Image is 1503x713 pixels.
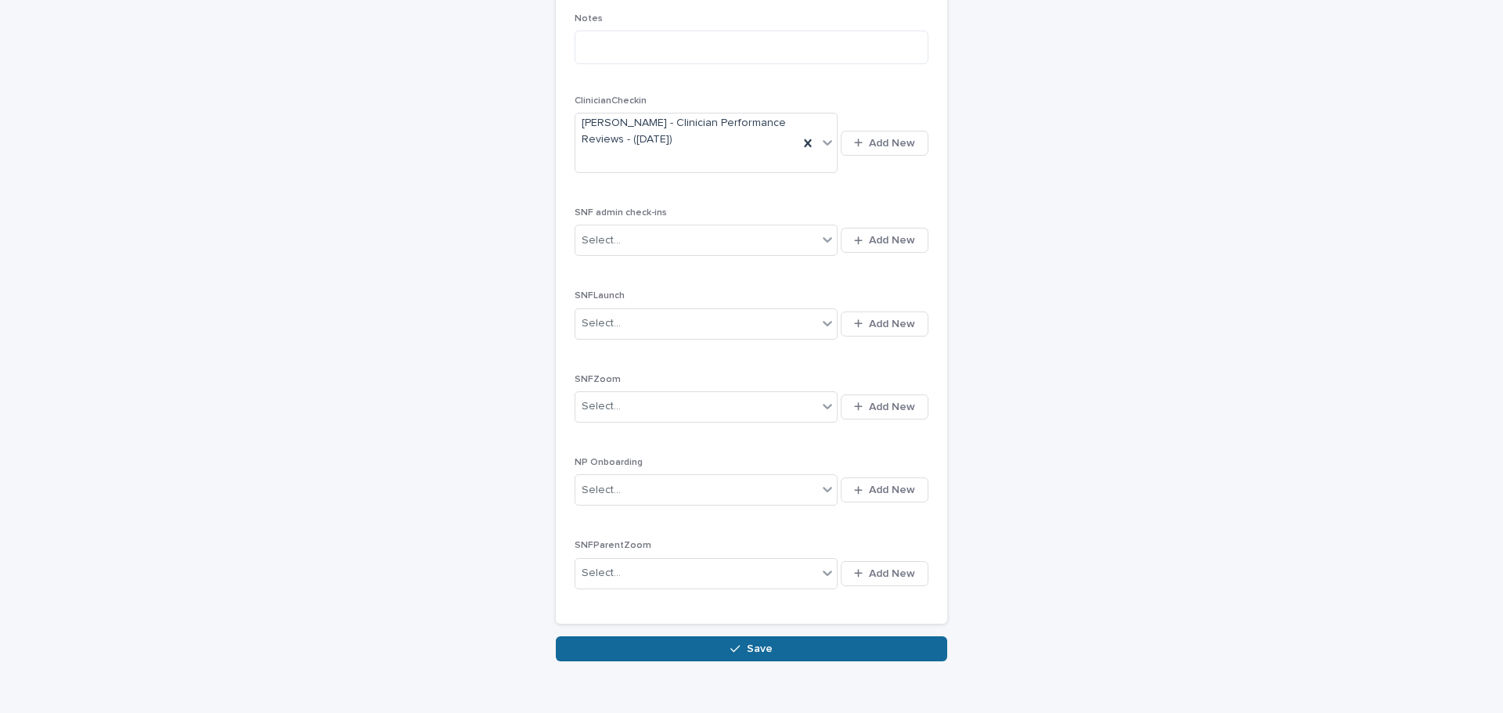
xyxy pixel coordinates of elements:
span: SNF admin check-ins [575,208,667,218]
span: Add New [869,402,915,412]
span: Add New [869,319,915,329]
span: NP Onboarding [575,458,643,467]
button: Add New [841,477,928,502]
div: Select... [582,482,621,499]
button: Add New [841,394,928,420]
span: SNFZoom [575,375,621,384]
button: Add New [841,311,928,337]
span: Save [747,643,773,654]
div: Select... [582,398,621,415]
button: Save [556,636,947,661]
div: Select... [582,315,621,332]
span: [PERSON_NAME] - Clinician Performance Reviews - ([DATE]) [582,115,792,148]
span: Add New [869,568,915,579]
div: Select... [582,232,621,249]
span: SNFLaunch [575,291,625,301]
span: Add New [869,235,915,246]
div: Select... [582,565,621,582]
span: SNFParentZoom [575,541,651,550]
button: Add New [841,131,928,156]
button: Add New [841,561,928,586]
span: Add New [869,138,915,149]
span: ClinicianCheckin [575,96,647,106]
button: Add New [841,228,928,253]
span: Add New [869,484,915,495]
span: Notes [575,14,603,23]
